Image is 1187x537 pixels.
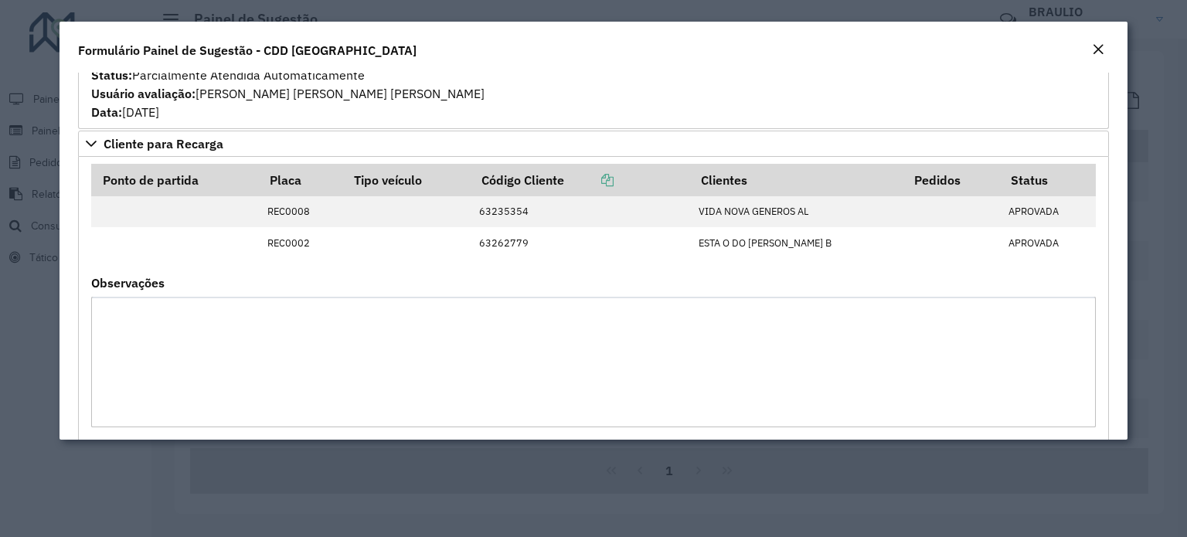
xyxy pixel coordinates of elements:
[1001,164,1096,196] th: Status
[471,164,691,196] th: Código Cliente
[471,227,691,258] td: 63262779
[91,274,165,292] label: Observações
[78,157,1109,503] div: Cliente para Recarga
[471,196,691,227] td: 63235354
[91,104,122,120] strong: Data:
[690,227,903,258] td: ESTA O DO [PERSON_NAME] B
[343,164,471,196] th: Tipo veículo
[260,196,344,227] td: REC0008
[260,164,344,196] th: Placa
[91,67,132,83] strong: Status:
[1001,227,1096,258] td: APROVADA
[78,41,417,59] h4: Formulário Painel de Sugestão - CDD [GEOGRAPHIC_DATA]
[1001,196,1096,227] td: APROVADA
[1092,43,1104,56] em: Fechar
[904,164,1001,196] th: Pedidos
[91,67,485,120] span: Parcialmente Atendida Automaticamente [PERSON_NAME] [PERSON_NAME] [PERSON_NAME] [DATE]
[564,172,614,188] a: Copiar
[260,227,344,258] td: REC0002
[690,196,903,227] td: VIDA NOVA GENEROS AL
[1087,40,1109,60] button: Close
[690,164,903,196] th: Clientes
[91,164,259,196] th: Ponto de partida
[78,131,1109,157] a: Cliente para Recarga
[91,86,196,101] strong: Usuário avaliação:
[104,138,223,150] span: Cliente para Recarga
